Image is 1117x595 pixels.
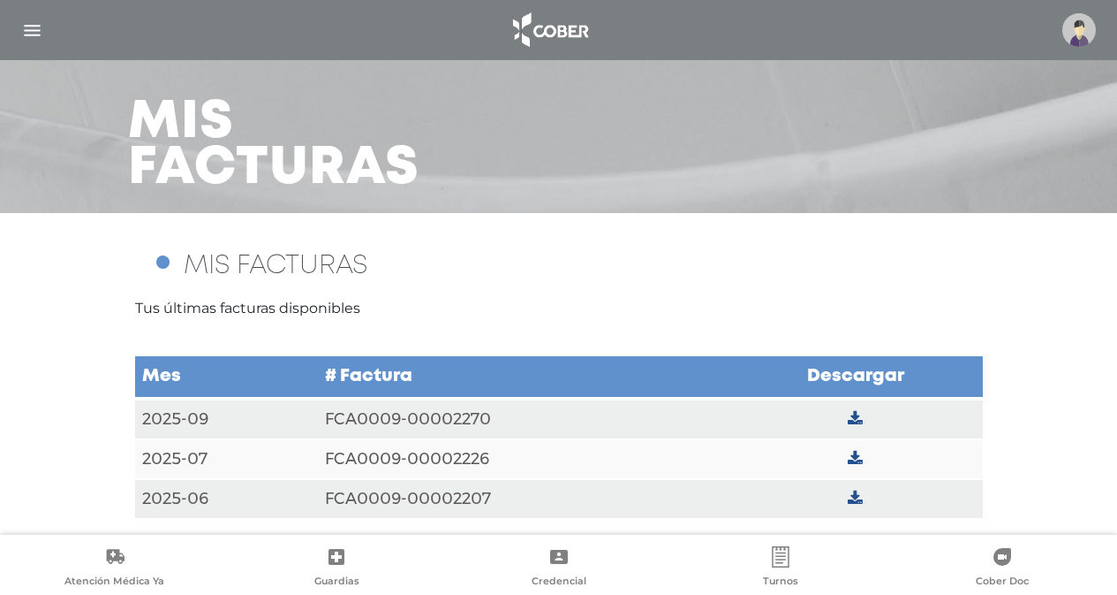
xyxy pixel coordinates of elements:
[318,479,728,519] td: FCA0009-00002207
[184,254,367,278] span: MIS FACTURAS
[1062,13,1096,47] img: profile-placeholder.svg
[128,100,419,192] h3: Mis facturas
[318,355,728,399] td: # Factura
[448,546,669,591] a: Credencial
[976,575,1029,591] span: Cober Doc
[503,9,596,51] img: logo_cober_home-white.png
[4,546,225,591] a: Atención Médica Ya
[314,575,359,591] span: Guardias
[135,298,983,319] p: Tus últimas facturas disponibles
[669,546,891,591] a: Turnos
[318,439,728,479] td: FCA0009-00002226
[318,399,728,439] td: FCA0009-00002270
[135,399,319,439] td: 2025-09
[135,355,319,399] td: Mes
[892,546,1113,591] a: Cober Doc
[135,479,319,519] td: 2025-06
[225,546,447,591] a: Guardias
[532,575,586,591] span: Credencial
[728,355,982,399] td: Descargar
[763,575,798,591] span: Turnos
[135,439,319,479] td: 2025-07
[64,575,164,591] span: Atención Médica Ya
[21,19,43,42] img: Cober_menu-lines-white.svg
